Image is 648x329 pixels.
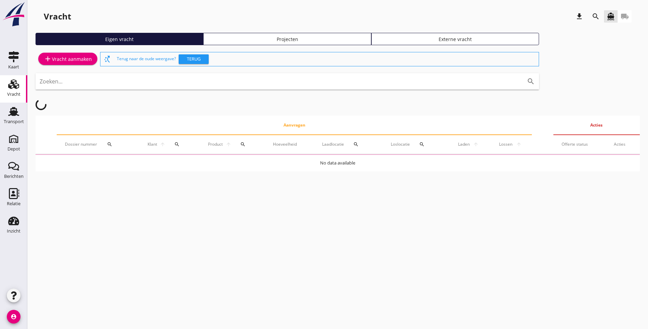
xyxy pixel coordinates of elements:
span: Product [206,141,224,147]
a: Externe vracht [371,33,539,45]
div: Offerte status [562,141,597,147]
div: Eigen vracht [39,36,200,43]
i: arrow_upward [514,142,524,147]
img: logo-small.a267ee39.svg [1,2,26,27]
div: Projecten [206,36,368,43]
i: arrow_upward [224,142,233,147]
i: search [527,77,535,85]
div: Loslocatie [391,136,440,153]
i: local_shipping [621,12,629,21]
td: No data available [36,155,640,171]
i: search [174,142,180,147]
i: account_circle [7,310,20,324]
div: Vracht [7,92,20,96]
th: Acties [553,116,640,135]
i: directions_boat [607,12,615,21]
div: Vracht aanmaken [44,55,92,63]
div: Externe vracht [374,36,536,43]
div: Berichten [4,174,24,179]
input: Zoeken... [40,76,516,87]
div: Vracht [44,11,71,22]
div: Dossier nummer [65,136,129,153]
div: Hoeveelheid [273,141,306,147]
i: download [575,12,583,21]
div: Transport [4,119,24,124]
i: search [419,142,425,147]
div: Relatie [7,201,20,206]
i: search [240,142,246,147]
th: Aanvragen [57,116,532,135]
div: Laadlocatie [322,136,374,153]
i: switch_access_shortcut [103,55,111,63]
i: arrow_upward [471,142,481,147]
div: Kaart [8,65,19,69]
a: Vracht aanmaken [38,53,97,65]
div: Depot [8,147,20,151]
a: Eigen vracht [36,33,203,45]
div: Terug [181,56,206,63]
i: add [44,55,52,63]
a: Projecten [203,33,371,45]
span: Klant [146,141,158,147]
i: arrow_upward [158,142,167,147]
i: search [107,142,112,147]
div: Acties [614,141,632,147]
span: Lossen [497,141,514,147]
i: search [592,12,600,21]
div: Inzicht [7,229,20,233]
i: search [353,142,359,147]
div: Terug naar de oude weergave? [117,52,536,66]
button: Terug [179,54,209,64]
span: Laden [456,141,471,147]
